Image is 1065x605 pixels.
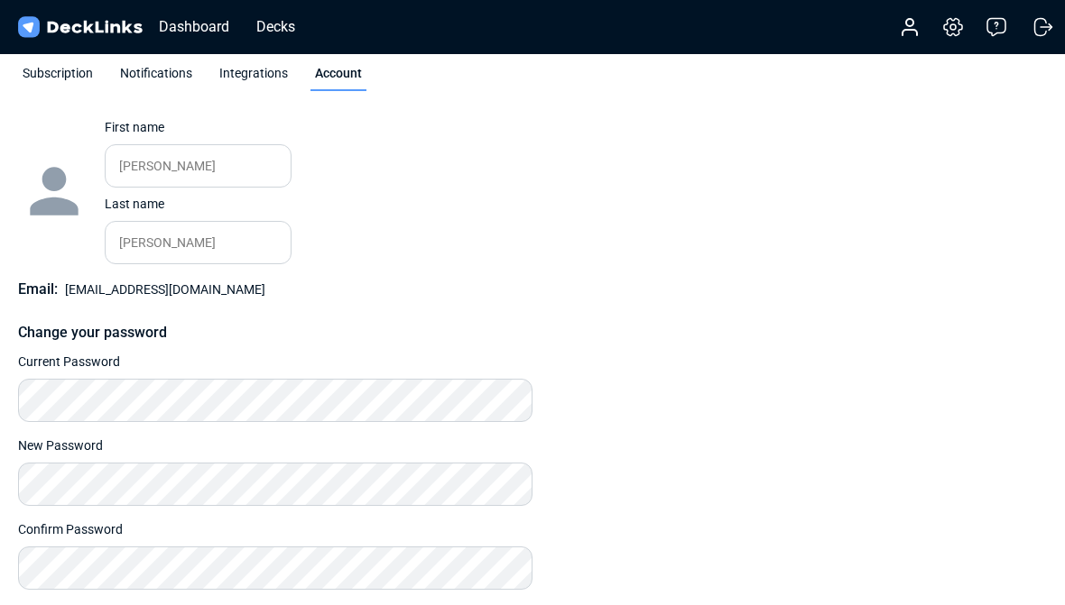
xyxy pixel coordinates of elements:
div: Dashboard [150,15,238,38]
span: [EMAIL_ADDRESS][DOMAIN_NAME] [65,282,265,297]
div: Last name [105,195,284,214]
div: Notifications [116,64,197,91]
div: Decks [247,15,304,38]
div: First name [105,118,284,137]
label: New Password [18,436,103,455]
label: Current Password [18,353,120,371]
label: Confirm Password [18,520,123,539]
div: Account [310,64,366,91]
div: Subscription [18,64,97,91]
div: Change your password [18,322,532,344]
div: Integrations [215,64,292,91]
span: Email: [18,280,58,298]
img: DeckLinks [14,14,145,41]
